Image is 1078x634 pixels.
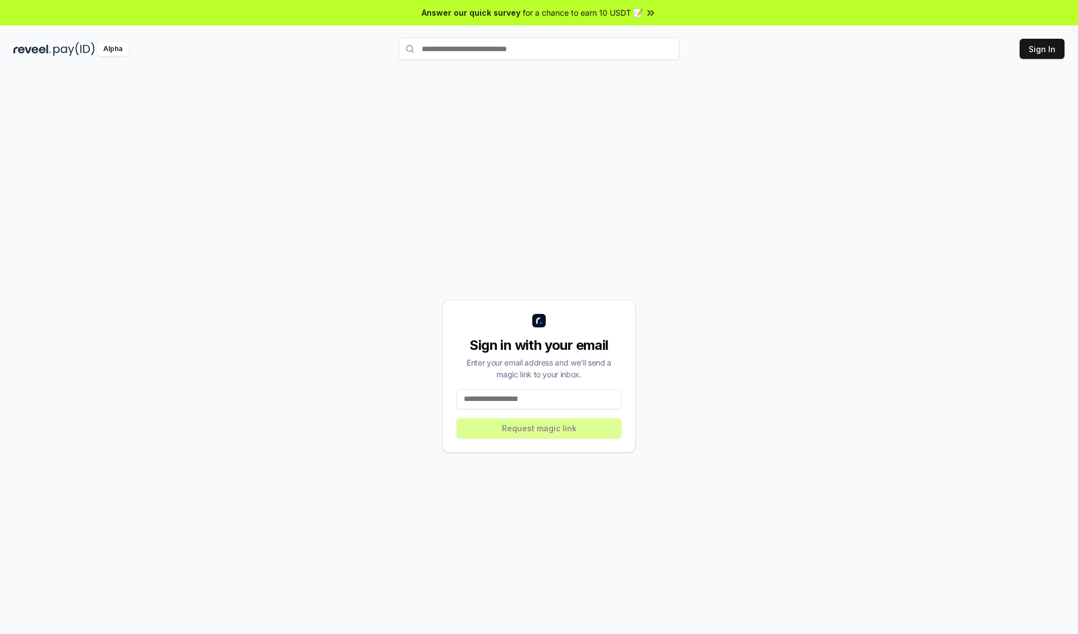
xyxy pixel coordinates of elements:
img: reveel_dark [13,42,51,56]
div: Sign in with your email [456,336,622,354]
img: logo_small [532,314,546,327]
div: Alpha [97,42,129,56]
img: pay_id [53,42,95,56]
span: Answer our quick survey [422,7,520,19]
button: Sign In [1020,39,1065,59]
div: Enter your email address and we’ll send a magic link to your inbox. [456,357,622,380]
span: for a chance to earn 10 USDT 📝 [523,7,643,19]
